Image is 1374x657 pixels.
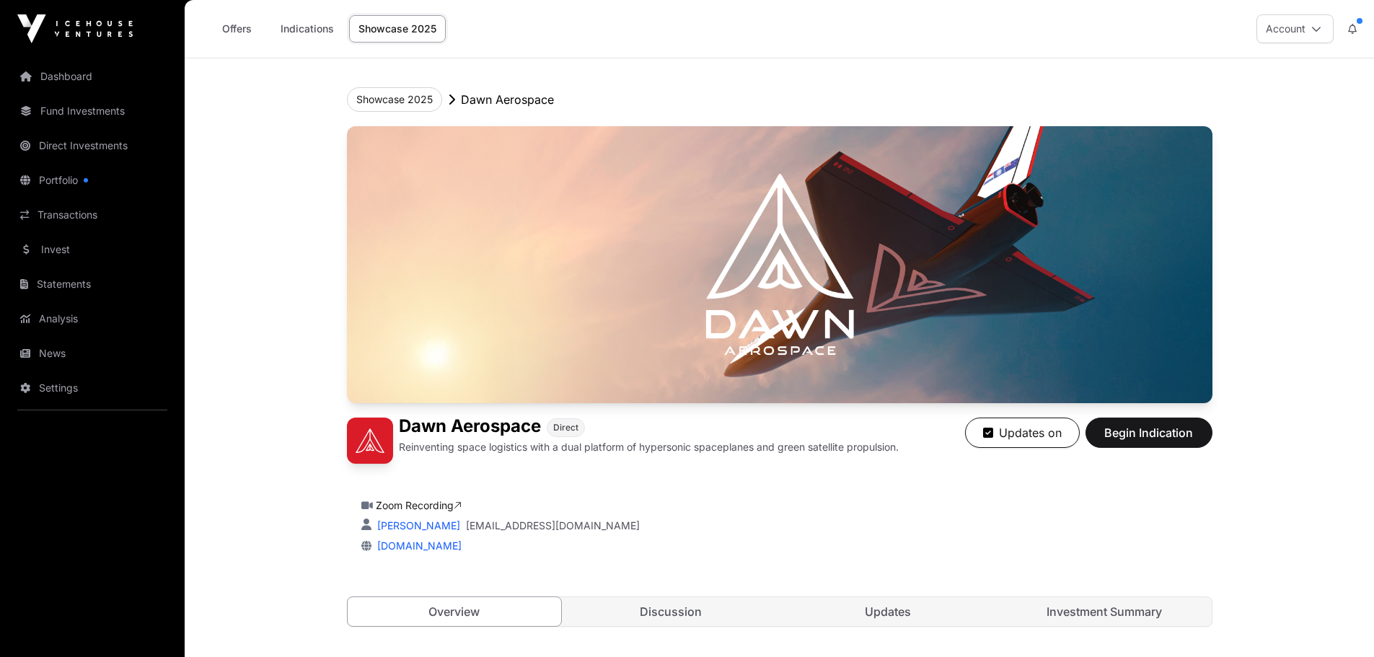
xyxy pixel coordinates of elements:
[1302,588,1374,657] iframe: Chat Widget
[12,268,173,300] a: Statements
[1256,14,1334,43] button: Account
[998,597,1212,626] a: Investment Summary
[399,418,541,437] h1: Dawn Aerospace
[12,338,173,369] a: News
[12,234,173,265] a: Invest
[12,303,173,335] a: Analysis
[347,418,393,464] img: Dawn Aerospace
[17,14,133,43] img: Icehouse Ventures Logo
[1104,424,1194,441] span: Begin Indication
[347,126,1212,403] img: Dawn Aerospace
[376,499,462,511] a: Zoom Recording
[564,597,778,626] a: Discussion
[1085,418,1212,448] button: Begin Indication
[1085,432,1212,446] a: Begin Indication
[347,87,442,112] button: Showcase 2025
[348,597,1212,626] nav: Tabs
[208,15,265,43] a: Offers
[12,199,173,231] a: Transactions
[12,164,173,196] a: Portfolio
[374,519,460,532] a: [PERSON_NAME]
[349,15,446,43] a: Showcase 2025
[347,596,563,627] a: Overview
[965,418,1080,448] button: Updates on
[399,440,899,454] p: Reinventing space logistics with a dual platform of hypersonic spaceplanes and green satellite pr...
[271,15,343,43] a: Indications
[371,539,462,552] a: [DOMAIN_NAME]
[12,95,173,127] a: Fund Investments
[781,597,995,626] a: Updates
[466,519,640,533] a: [EMAIL_ADDRESS][DOMAIN_NAME]
[553,422,578,433] span: Direct
[12,130,173,162] a: Direct Investments
[12,372,173,404] a: Settings
[12,61,173,92] a: Dashboard
[461,91,554,108] p: Dawn Aerospace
